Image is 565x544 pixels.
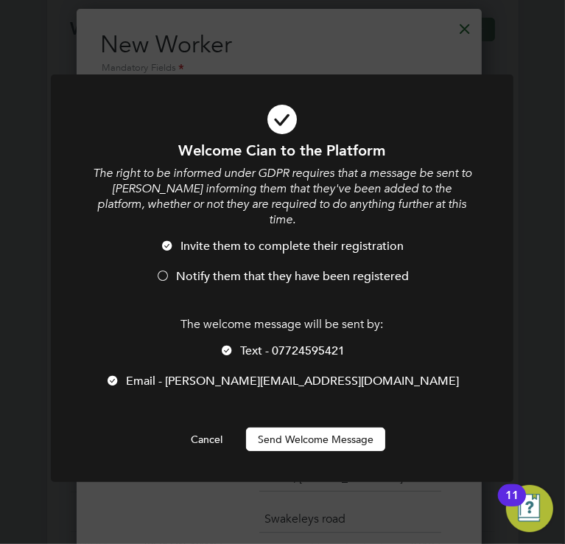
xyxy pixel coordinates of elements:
i: The right to be informed under GDPR requires that a message be sent to [PERSON_NAME] informing th... [93,166,471,226]
span: Invite them to complete their registration [181,239,404,254]
p: The welcome message will be sent by: [91,317,474,332]
span: Notify them that they have been registered [176,269,409,284]
span: Email - [PERSON_NAME][EMAIL_ADDRESS][DOMAIN_NAME] [126,374,459,388]
h1: Welcome Cian to the Platform [91,141,474,160]
div: 11 [505,495,519,515]
button: Cancel [179,428,234,451]
button: Send Welcome Message [246,428,385,451]
button: Open Resource Center, 11 new notifications [506,485,553,532]
span: Text - 07724595421 [240,344,345,358]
